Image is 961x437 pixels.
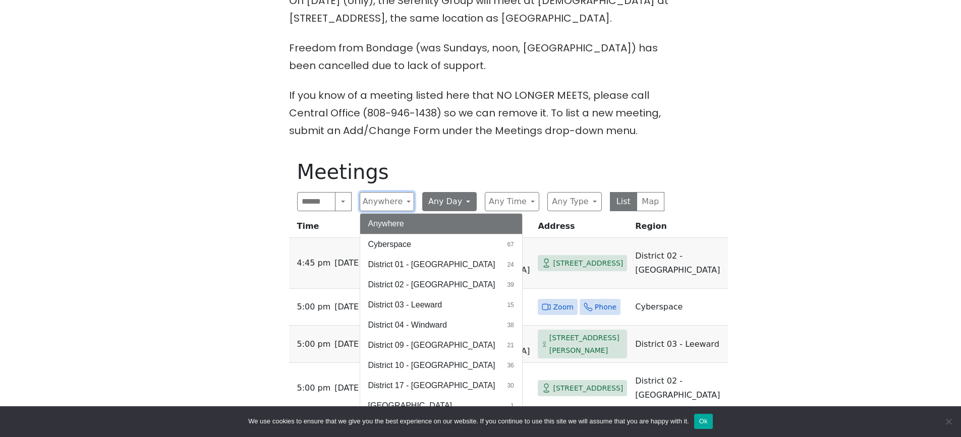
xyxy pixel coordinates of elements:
span: 15 results [507,300,514,309]
button: Ok [694,414,713,429]
span: 30 results [507,381,514,390]
button: Anywhere [360,192,414,211]
button: List [610,192,638,211]
span: District 04 - Windward [368,319,447,331]
span: No [943,416,953,426]
th: Address [534,219,631,238]
span: District 17 - [GEOGRAPHIC_DATA] [368,380,495,392]
th: Region [631,219,728,238]
span: [STREET_ADDRESS] [553,382,623,395]
span: [DATE] [334,256,362,270]
span: Zoom [553,301,573,314]
button: District 17 - [GEOGRAPHIC_DATA]30 results [360,376,522,396]
span: [STREET_ADDRESS] [553,257,623,270]
h1: Meetings [297,160,664,184]
button: Any Type [547,192,602,211]
span: Cyberspace [368,238,411,251]
td: District 02 - [GEOGRAPHIC_DATA] [631,363,728,414]
button: Any Day [422,192,477,211]
input: Search [297,192,336,211]
span: District 10 - [GEOGRAPHIC_DATA] [368,359,495,371]
p: Freedom from Bondage (was Sundays, noon, [GEOGRAPHIC_DATA]) has been cancelled due to lack of sup... [289,39,672,75]
span: 36 results [507,361,514,370]
span: District 03 - Leeward [368,299,442,311]
th: Time [289,219,366,238]
button: Search [335,192,351,211]
span: District 01 - [GEOGRAPHIC_DATA] [368,259,495,271]
span: District 02 - [GEOGRAPHIC_DATA] [368,279,495,291]
span: 5:00 PM [297,381,331,395]
td: Cyberspace [631,289,728,326]
button: District 09 - [GEOGRAPHIC_DATA]21 results [360,335,522,355]
span: Phone [595,301,616,314]
div: Anywhere [360,213,523,416]
span: 38 results [507,321,514,330]
button: Anywhere [360,214,522,234]
span: 21 results [507,341,514,350]
span: 5:00 PM [297,337,331,351]
button: Map [637,192,664,211]
button: [GEOGRAPHIC_DATA]1 result [360,396,522,416]
span: [DATE] [334,300,362,314]
button: District 01 - [GEOGRAPHIC_DATA]24 results [360,255,522,275]
span: [DATE] [334,337,362,351]
button: Cyberspace67 results [360,234,522,255]
button: District 02 - [GEOGRAPHIC_DATA]39 results [360,275,522,295]
button: District 03 - Leeward15 results [360,295,522,315]
button: Any Time [485,192,539,211]
button: District 10 - [GEOGRAPHIC_DATA]36 results [360,355,522,376]
span: 24 results [507,260,514,269]
span: [DATE] [334,381,362,395]
span: [GEOGRAPHIC_DATA] [368,400,453,412]
span: 5:00 PM [297,300,331,314]
p: If you know of a meeting listed here that NO LONGER MEETS, please call Central Office (808-946-14... [289,87,672,140]
button: District 04 - Windward38 results [360,315,522,335]
span: 4:45 PM [297,256,331,270]
span: We use cookies to ensure that we give you the best experience on our website. If you continue to ... [248,416,689,426]
span: 67 results [507,240,514,249]
td: District 03 - Leeward [631,326,728,363]
td: District 02 - [GEOGRAPHIC_DATA] [631,238,728,289]
span: District 09 - [GEOGRAPHIC_DATA] [368,339,495,351]
span: 39 results [507,280,514,289]
span: 1 result [511,401,514,410]
span: [STREET_ADDRESS][PERSON_NAME] [549,332,624,356]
